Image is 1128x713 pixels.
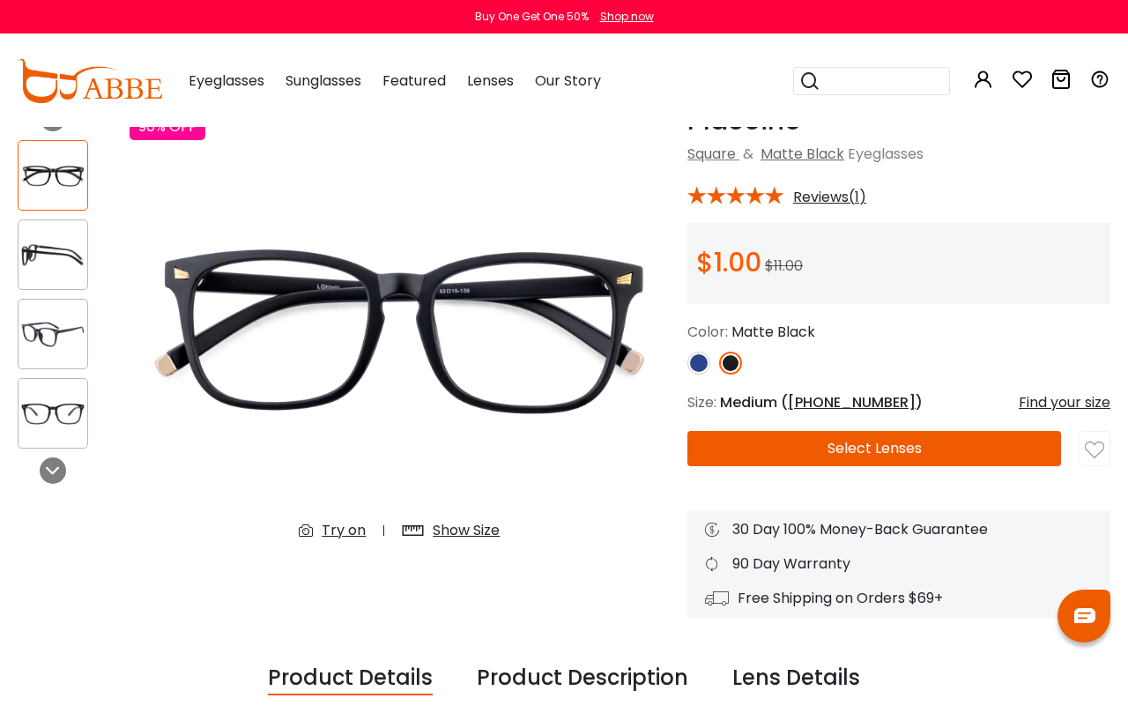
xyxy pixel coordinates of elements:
[467,71,514,91] span: Lenses
[433,520,500,541] div: Show Size
[591,9,654,24] a: Shop now
[475,9,589,25] div: Buy One Get One 50%
[19,159,87,193] img: Placeine Matte-black Plastic Eyeglasses , UniversalBridgeFit Frames from ABBE Glasses
[687,322,728,342] span: Color:
[731,322,815,342] span: Matte Black
[732,662,860,695] div: Lens Details
[477,662,688,695] div: Product Description
[19,317,87,352] img: Placeine Matte-black Plastic Eyeglasses , UniversalBridgeFit Frames from ABBE Glasses
[382,71,446,91] span: Featured
[705,553,1093,575] div: 90 Day Warranty
[19,397,87,431] img: Placeine Matte-black Plastic Eyeglasses , UniversalBridgeFit Frames from ABBE Glasses
[705,519,1093,540] div: 30 Day 100% Money-Back Guarantee
[1019,392,1110,413] div: Find your size
[600,9,654,25] div: Shop now
[535,71,601,91] span: Our Story
[1074,608,1095,623] img: chat
[696,243,761,281] span: $1.00
[268,662,433,695] div: Product Details
[1085,441,1104,460] img: like
[687,431,1061,466] button: Select Lenses
[687,144,736,164] a: Square
[322,520,366,541] div: Try on
[18,59,162,103] img: abbeglasses.com
[130,105,670,555] img: Placeine Matte-black Plastic Eyeglasses , UniversalBridgeFit Frames from ABBE Glasses
[765,256,803,276] span: $11.00
[130,114,205,140] div: 90% OFF
[793,189,866,205] span: Reviews(1)
[286,71,361,91] span: Sunglasses
[720,392,923,412] span: Medium ( )
[687,105,1110,137] h1: Placeine
[19,238,87,272] img: Placeine Matte-black Plastic Eyeglasses , UniversalBridgeFit Frames from ABBE Glasses
[705,588,1093,609] div: Free Shipping on Orders $69+
[761,144,844,164] a: Matte Black
[848,144,924,164] span: Eyeglasses
[739,144,757,164] span: &
[189,71,264,91] span: Eyeglasses
[788,392,916,412] span: [PHONE_NUMBER]
[687,392,716,412] span: Size:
